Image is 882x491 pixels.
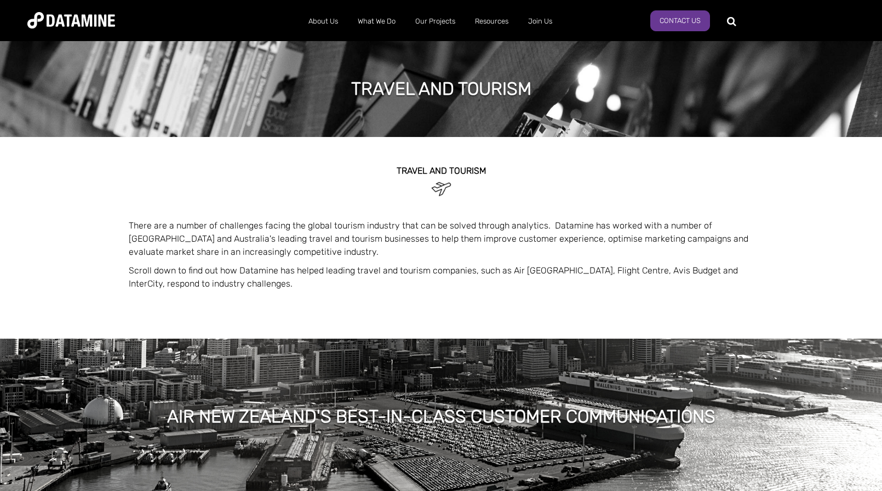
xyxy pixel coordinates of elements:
a: About Us [299,7,348,36]
p: There are a number of challenges facing the global tourism industry that can be solved through an... [129,219,753,259]
h1: Air New Zealand's Best-in-class Customer Communications [167,404,715,429]
img: Travel & Tourism-1 [429,176,454,201]
img: Datamine [27,12,115,28]
a: Resources [465,7,518,36]
p: Scroll down to find out how Datamine has helped leading travel and tourism companies, such as Air... [129,264,753,290]
a: Our Projects [405,7,465,36]
a: What We Do [348,7,405,36]
a: Join Us [518,7,562,36]
a: Contact Us [650,10,710,31]
h1: travel and tourism [351,77,531,101]
h2: TRAVEL and TOURISM [129,166,753,176]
